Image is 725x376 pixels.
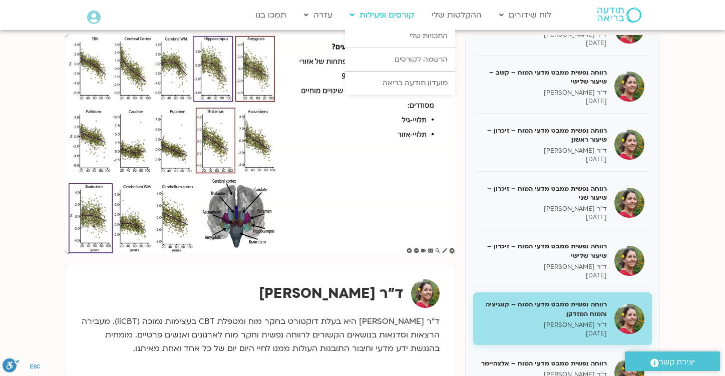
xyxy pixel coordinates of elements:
p: ד"ר [PERSON_NAME] [481,205,607,213]
span: יצירת קשר [659,355,695,369]
p: ד״ר [PERSON_NAME] היא בעלת דוקטורט בחקר מוח ומטפלת CBT בעצימות נמוכה (liCBT). מעבירה הרצאות וסדנא... [81,315,440,355]
img: רווחה נפשית ממבט מדעי המוח – זיכרון – שיעור שני [614,188,644,218]
strong: ד"ר [PERSON_NAME] [259,284,404,303]
a: תמכו בנו [250,6,291,25]
a: עזרה [299,6,337,25]
p: [DATE] [481,39,607,48]
a: הרשמה לקורסים [345,48,455,71]
p: [DATE] [481,329,607,338]
h5: רווחה נפשית ממבט מדעי המוח – זיכרון – שיעור שלישי [481,242,607,260]
p: [DATE] [481,97,607,106]
a: קורסים ופעילות [345,6,419,25]
p: ד"ר [PERSON_NAME] [481,263,607,271]
img: תודעה בריאה [597,8,641,23]
p: ד"ר [PERSON_NAME] [481,89,607,97]
img: ד"ר נועה אלבלדה [411,279,440,308]
h5: רווחה נפשית ממבט מדעי המוח – קוגניציה והמוח המזדקן [481,300,607,318]
p: [DATE] [481,155,607,164]
a: יצירת קשר [625,351,720,371]
a: מועדון תודעה בריאה [345,72,455,95]
a: התכניות שלי [345,25,455,48]
p: ד"ר [PERSON_NAME] [481,31,607,39]
h5: רווחה נפשית ממבט מדעי המוח – זיכרון – שיעור ראשון [481,126,607,144]
img: רווחה נפשית ממבט מדעי המוח – זיכרון – שיעור שלישי [614,246,644,276]
h5: רווחה נפשית ממבט מדעי המוח – זיכרון – שיעור שני [481,184,607,202]
p: ד"ר [PERSON_NAME] [481,147,607,155]
img: רווחה נפשית ממבט מדעי המוח – קשב – שיעור שלישי [614,72,644,102]
h5: רווחה נפשית ממבט מדעי המוח – קשב – שיעור שלישי [481,68,607,86]
img: רווחה נפשית ממבט מדעי המוח – קוגניציה והמוח המזדקן [614,304,644,334]
a: לוח שידורים [494,6,556,25]
p: ד"ר [PERSON_NAME] [481,321,607,329]
p: [DATE] [481,271,607,280]
img: רווחה נפשית ממבט מדעי המוח – זיכרון – שיעור ראשון [614,130,644,160]
h5: רווחה נפשית ממבט מדעי המוח – אלצהיימר [481,359,607,368]
a: ההקלטות שלי [427,6,487,25]
p: [DATE] [481,213,607,222]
